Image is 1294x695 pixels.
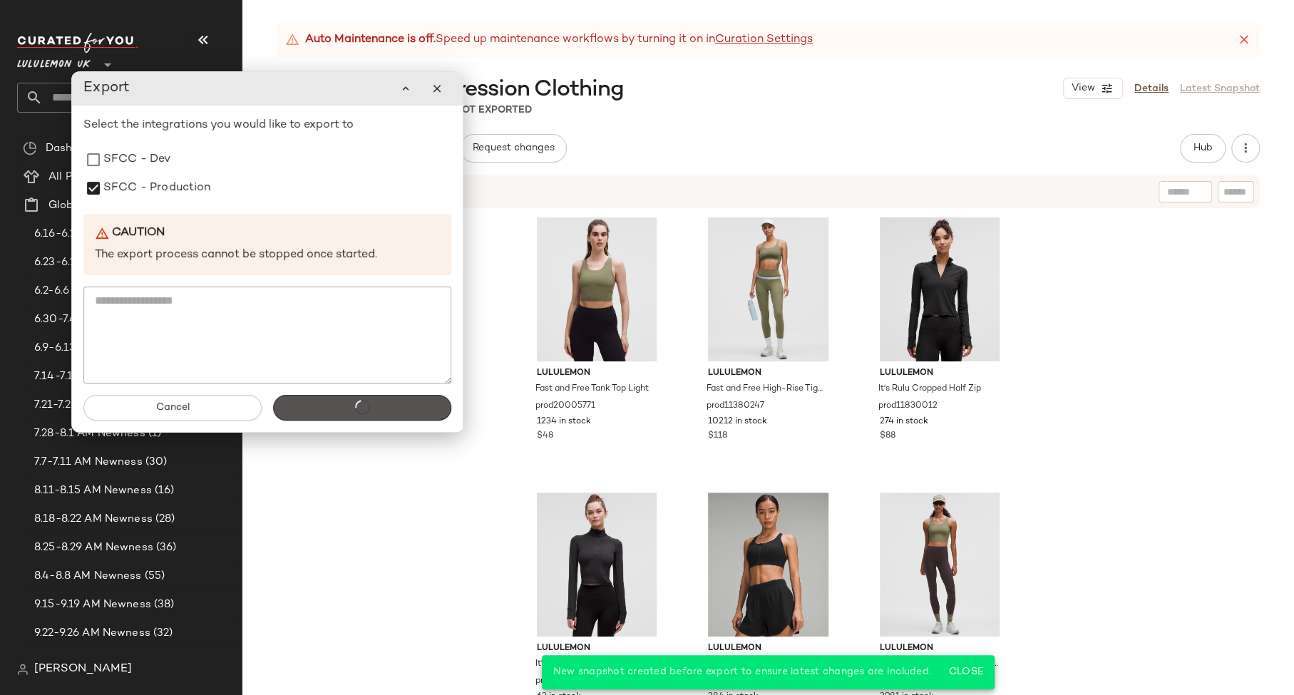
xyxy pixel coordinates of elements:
span: (1) [145,426,161,442]
button: Close [943,659,989,685]
span: (36) [153,540,177,556]
span: (55) [142,568,165,585]
span: Fast and Free Tank Top Light [535,383,649,396]
span: $88 [880,430,895,443]
button: Hub [1180,134,1226,163]
span: 7.7-7.11 AM Newness [34,454,143,470]
span: 6.9-6.13 AM Newness [34,340,147,356]
span: 9.15-9.19 AM Newness [34,597,151,613]
span: (30) [143,454,168,470]
span: 7.21-7.25 AM Newness [34,397,148,413]
span: 8.4-8.8 AM Newness [34,568,142,585]
span: All Products [48,169,112,185]
span: 6.30-7.4 AM Newness [34,312,148,328]
p: The export process cannot be stopped once started. [95,247,440,264]
span: lululemon [708,367,828,380]
span: (28) [153,511,175,527]
span: 7.28-8.1 AM Newness [34,426,145,442]
button: Request changes [460,134,567,163]
span: 8.18-8.22 AM Newness [34,511,153,527]
span: lululemon [708,642,828,655]
button: View [1063,78,1123,99]
span: It's Rulu Ribbed Cropped Half Zip [535,658,656,671]
span: (32) [150,625,173,642]
span: 8.25-8.29 AM Newness [34,540,153,556]
span: (32) [153,654,176,670]
span: prod11830012 [878,400,938,413]
span: (16) [152,483,175,499]
span: (38) [151,597,175,613]
img: LW3IO5S_0001_1 [525,493,669,637]
a: Details [1134,81,1169,96]
img: svg%3e [17,664,29,675]
div: Speed up maintenance workflows by turning it on in [285,31,813,48]
span: 6.2-6.6 AM Newness [34,283,140,299]
p: Select the integrations you would like to export to [83,117,451,134]
span: New snapshot created before export to ensure latest changes are included. [553,666,931,677]
span: Global Clipboards [48,197,142,214]
p: Not Exported [455,103,532,118]
img: LW5FARS_062214_1 [697,217,840,361]
img: LW5HACS_041179_1 [868,493,1012,637]
span: 1234 in stock [537,416,591,428]
span: Fast and Free High-Rise Tight 25" 5 Pocket [707,383,827,396]
a: Curation Settings [715,31,813,48]
span: prod11840201 [535,675,595,688]
span: 274 in stock [880,416,928,428]
span: lululemon [537,367,657,380]
img: LW2DQ5S_0001_1 [697,493,840,637]
span: 9.29-10.3 AM Newness [34,654,153,670]
span: 10212 in stock [708,416,767,428]
span: lululemon [880,367,1000,380]
span: View [1071,83,1095,94]
img: LW3HYAS_0001_1 [868,217,1012,361]
span: prod11380247 [707,400,764,413]
span: Close [948,666,983,678]
span: prod20005771 [535,400,595,413]
span: 9.22-9.26 AM Newness [34,625,150,642]
span: Lululemon UK [17,48,91,74]
span: Request changes [472,143,555,154]
span: It's Rulu Cropped Half Zip [878,383,981,396]
img: svg%3e [23,141,37,155]
span: $118 [708,430,727,443]
span: Hub [1193,143,1213,154]
span: 7.14-7.18 AM Newness [34,369,150,385]
span: lululemon [880,642,1000,655]
span: 6.23-6.27 AM Newness [34,254,152,271]
img: cfy_white_logo.C9jOOHJF.svg [17,33,138,53]
span: [PERSON_NAME] [34,661,132,678]
strong: Auto Maintenance is off. [305,31,436,48]
span: Dashboard [46,140,102,157]
span: 8.11-8.15 AM Newness [34,483,152,499]
span: lululemon [537,642,657,655]
span: $48 [537,430,553,443]
span: 6.16-6.20 AM Newness [34,226,155,242]
img: LW1FJOS_062214_1 [525,217,669,361]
